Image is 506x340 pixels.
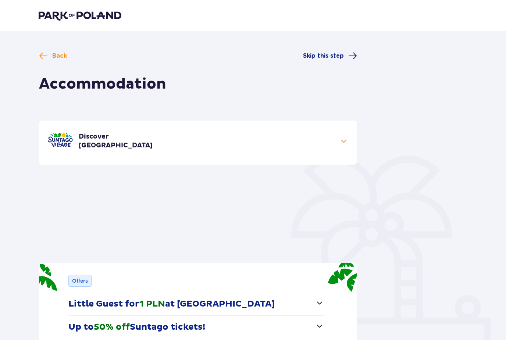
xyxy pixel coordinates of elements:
[79,132,153,150] p: Discover [GEOGRAPHIC_DATA]
[68,293,324,315] button: Little Guest for1 PLNat [GEOGRAPHIC_DATA]
[68,298,275,309] p: Little Guest for at [GEOGRAPHIC_DATA]
[39,10,121,21] img: Park of Poland logo
[39,51,67,60] a: Back
[48,132,73,147] img: Suntago Village
[39,75,166,93] h1: Accommodation
[72,277,88,284] p: Offers
[94,322,130,333] span: 50% off
[303,52,344,60] span: Skip this step
[52,52,67,60] span: Back
[303,51,357,60] a: Skip this step
[68,322,205,333] p: Up to Suntago tickets!
[139,298,165,309] span: 1 PLN
[68,316,324,339] button: Up to50% offSuntago tickets!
